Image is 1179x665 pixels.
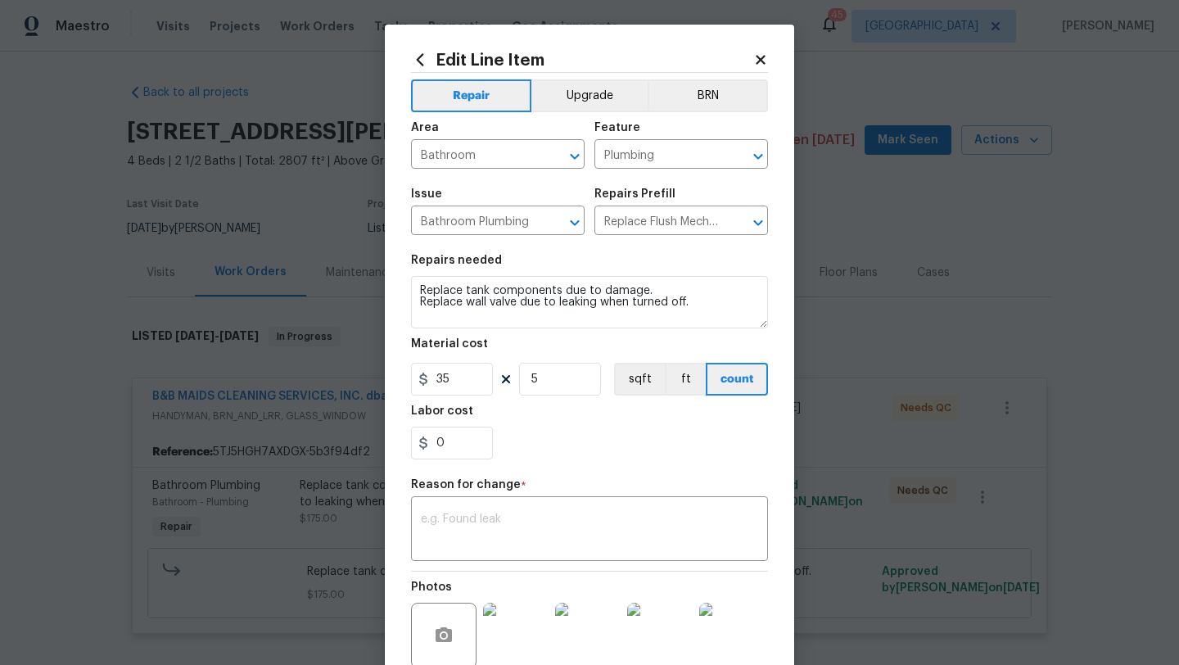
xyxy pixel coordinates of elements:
h5: Material cost [411,338,488,350]
h5: Reason for change [411,479,521,491]
button: Open [747,145,770,168]
h5: Repairs Prefill [594,188,675,200]
h2: Edit Line Item [411,51,753,69]
h5: Area [411,122,439,133]
button: count [706,363,768,396]
textarea: Replace tank components due to damage. Replace wall valve due to leaking when turned off. [411,276,768,328]
button: ft [665,363,706,396]
h5: Labor cost [411,405,473,417]
h5: Feature [594,122,640,133]
button: Upgrade [531,79,648,112]
button: Repair [411,79,531,112]
h5: Photos [411,581,452,593]
button: Open [563,145,586,168]
button: Open [747,211,770,234]
h5: Issue [411,188,442,200]
button: BRN [648,79,768,112]
button: Open [563,211,586,234]
button: sqft [614,363,665,396]
h5: Repairs needed [411,255,502,266]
